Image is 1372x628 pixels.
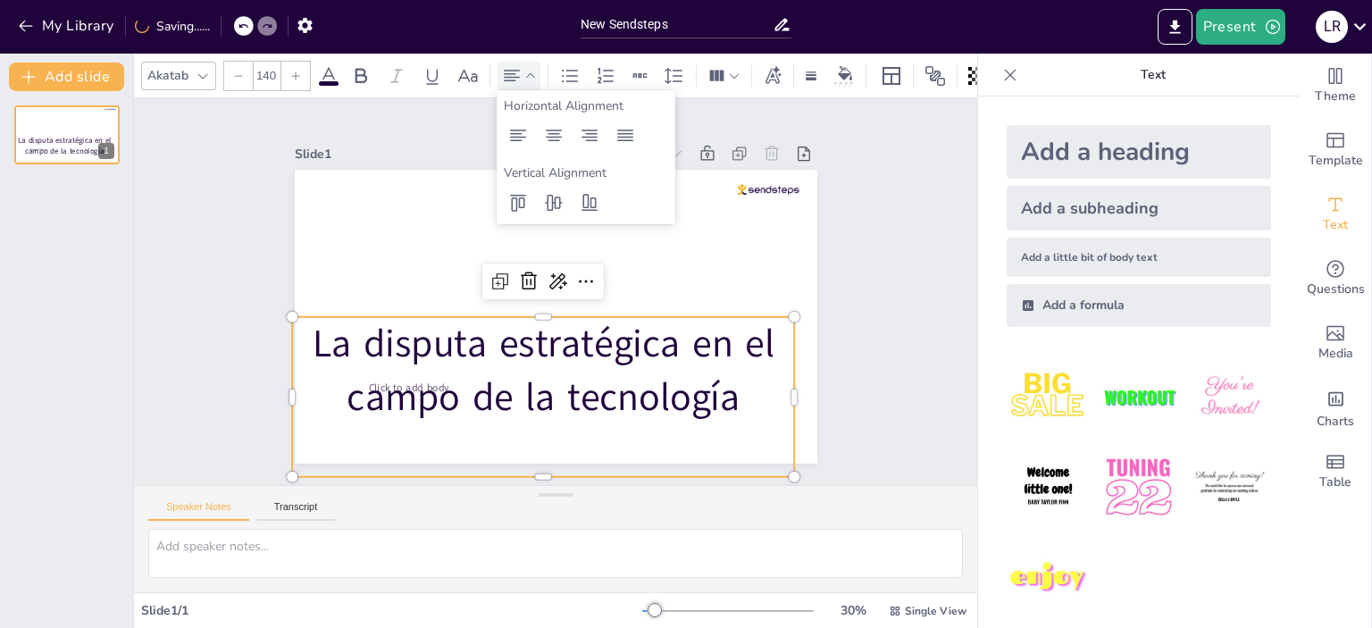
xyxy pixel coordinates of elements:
[295,146,624,163] div: Slide 1
[581,12,773,38] input: Insert title
[924,65,946,87] span: Position
[1315,87,1356,106] span: Theme
[1097,446,1180,529] img: 5.jpeg
[1007,125,1271,179] div: Add a heading
[1007,284,1271,327] div: Add a formula
[504,164,668,181] div: Vertical Alignment
[1307,280,1365,299] span: Questions
[1300,311,1371,375] div: Add images, graphics, shapes or video
[9,63,124,91] button: Add slide
[1300,54,1371,118] div: Change the overall theme
[144,63,192,88] div: Akatab
[1318,344,1353,364] span: Media
[1300,182,1371,247] div: Add text boxes
[504,97,668,114] div: Horizontal Alignment
[148,501,249,521] button: Speaker Notes
[1317,412,1354,431] span: Charts
[832,602,874,619] div: 30 %
[1300,375,1371,440] div: Add charts and graphs
[1300,247,1371,311] div: Get real-time input from your audience
[1007,238,1271,277] div: Add a little bit of body text
[1300,440,1371,504] div: Add a table
[1007,356,1090,439] img: 1.jpeg
[1025,54,1282,96] p: Text
[1323,215,1348,235] span: Text
[1007,446,1090,529] img: 4.jpeg
[141,602,642,619] div: Slide 1 / 1
[14,105,120,164] div: 1
[18,135,111,156] span: La disputa estratégica en el campo de la tecnología
[1196,9,1285,45] button: Present
[801,62,821,90] div: Border settings
[1188,356,1271,439] img: 3.jpeg
[1188,446,1271,529] img: 6.jpeg
[98,143,114,159] div: 1
[135,18,210,35] div: Saving......
[313,317,774,423] span: La disputa estratégica en el campo de la tecnología
[1309,151,1363,171] span: Template
[1300,118,1371,182] div: Add ready made slides
[1097,356,1180,439] img: 2.jpeg
[13,12,121,40] button: My Library
[1316,9,1348,45] button: L R
[905,604,966,618] span: Single View
[759,62,786,90] div: Text effects
[832,66,858,85] div: Background color
[1316,11,1348,43] div: L R
[1007,537,1090,620] img: 7.jpeg
[877,62,906,90] div: Layout
[1319,473,1351,492] span: Table
[704,62,744,90] div: Column Count
[1158,9,1192,45] button: Export to PowerPoint
[256,501,336,521] button: Transcript
[1007,186,1271,230] div: Add a subheading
